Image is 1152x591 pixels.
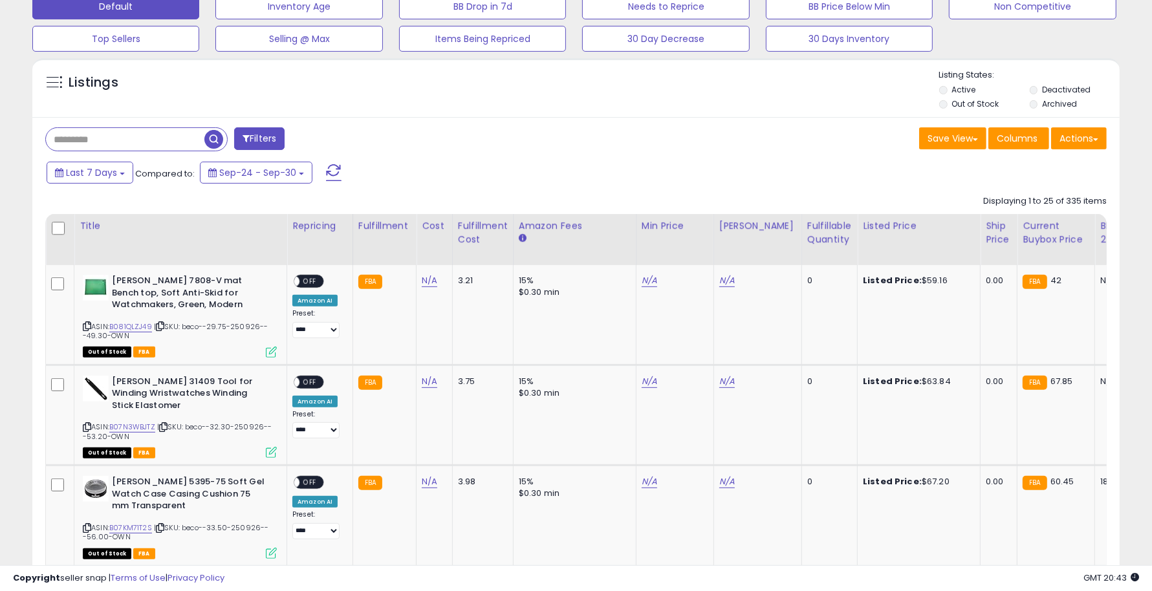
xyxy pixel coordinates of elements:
button: Filters [234,127,285,150]
span: 2025-10-8 20:43 GMT [1083,572,1139,584]
button: 30 Day Decrease [582,26,749,52]
div: Preset: [292,309,343,338]
label: Out of Stock [951,98,999,109]
a: Terms of Use [111,572,166,584]
small: FBA [1023,275,1047,289]
div: Amazon Fees [519,219,631,233]
span: All listings that are currently out of stock and unavailable for purchase on Amazon [83,347,131,358]
span: 67.85 [1050,375,1073,387]
div: 0 [807,275,847,286]
button: Actions [1051,127,1107,149]
div: $59.16 [863,275,970,286]
div: 18% [1100,476,1143,488]
div: BB Share 24h. [1100,219,1147,246]
div: 0 [807,376,847,387]
b: [PERSON_NAME] 31409 Tool for Winding Wristwatches Winding Stick Elastomer [112,376,269,415]
div: 0.00 [986,275,1007,286]
div: Fulfillment Cost [458,219,508,246]
span: FBA [133,347,155,358]
span: | SKU: beco--33.50-250926---56.00-OWN [83,522,269,542]
div: 15% [519,275,626,286]
label: Active [951,84,975,95]
label: Deactivated [1042,84,1091,95]
small: Amazon Fees. [519,233,527,244]
span: All listings that are currently out of stock and unavailable for purchase on Amazon [83,548,131,559]
button: Sep-24 - Sep-30 [200,162,312,184]
a: N/A [422,375,437,388]
div: Current Buybox Price [1023,219,1089,246]
a: B07N3WBJTZ [109,422,155,433]
p: Listing States: [939,69,1120,81]
div: Preset: [292,510,343,539]
div: 3.21 [458,275,503,286]
button: Save View [919,127,986,149]
h5: Listings [69,74,118,92]
span: FBA [133,447,155,458]
span: Compared to: [135,167,195,180]
button: Top Sellers [32,26,199,52]
a: B07KM71T2S [109,522,152,533]
div: $63.84 [863,376,970,387]
div: Amazon AI [292,396,338,407]
b: Listed Price: [863,274,922,286]
div: Cost [422,219,447,233]
a: N/A [719,375,735,388]
b: Listed Price: [863,375,922,387]
div: 0.00 [986,476,1007,488]
img: 318ZeILxo9L._SL40_.jpg [83,376,109,402]
span: OFF [299,276,320,287]
a: N/A [422,274,437,287]
div: ASIN: [83,376,277,457]
small: FBA [1023,476,1047,490]
a: N/A [719,274,735,287]
div: Title [80,219,281,233]
div: 15% [519,476,626,488]
span: 60.45 [1050,475,1074,488]
div: seller snap | | [13,572,224,585]
b: Listed Price: [863,475,922,488]
div: 3.98 [458,476,503,488]
a: N/A [642,475,657,488]
span: Last 7 Days [66,166,117,179]
strong: Copyright [13,572,60,584]
div: $0.30 min [519,286,626,298]
button: Items Being Repriced [399,26,566,52]
span: Sep-24 - Sep-30 [219,166,296,179]
a: N/A [719,475,735,488]
button: Columns [988,127,1049,149]
div: 15% [519,376,626,387]
div: Repricing [292,219,347,233]
span: | SKU: beco--29.75-250926---49.30-OWN [83,321,268,341]
div: Amazon AI [292,496,338,508]
button: Last 7 Days [47,162,133,184]
div: 3.75 [458,376,503,387]
small: FBA [1023,376,1047,390]
div: Preset: [292,410,343,439]
img: 31wCUnFjEsL._SL40_.jpg [83,476,109,502]
div: Fulfillment [358,219,411,233]
div: ASIN: [83,275,277,356]
span: Columns [997,132,1038,145]
a: N/A [642,375,657,388]
span: OFF [299,376,320,387]
a: Privacy Policy [168,572,224,584]
div: Amazon AI [292,295,338,306]
small: FBA [358,476,382,490]
div: Ship Price [986,219,1012,246]
div: Min Price [642,219,708,233]
div: $0.30 min [519,387,626,399]
div: ASIN: [83,476,277,557]
span: 42 [1050,274,1061,286]
div: N/A [1100,275,1143,286]
div: 0 [807,476,847,488]
div: Listed Price [863,219,975,233]
small: FBA [358,376,382,390]
div: 0.00 [986,376,1007,387]
a: B081QLZJ49 [109,321,152,332]
span: FBA [133,548,155,559]
span: All listings that are currently out of stock and unavailable for purchase on Amazon [83,447,131,458]
b: [PERSON_NAME] 5395-75 Soft Gel Watch Case Casing Cushion 75 mm Transparent [112,476,269,515]
a: N/A [642,274,657,287]
img: 31prWAzQRqL._SL40_.jpg [83,275,109,301]
div: $67.20 [863,476,970,488]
